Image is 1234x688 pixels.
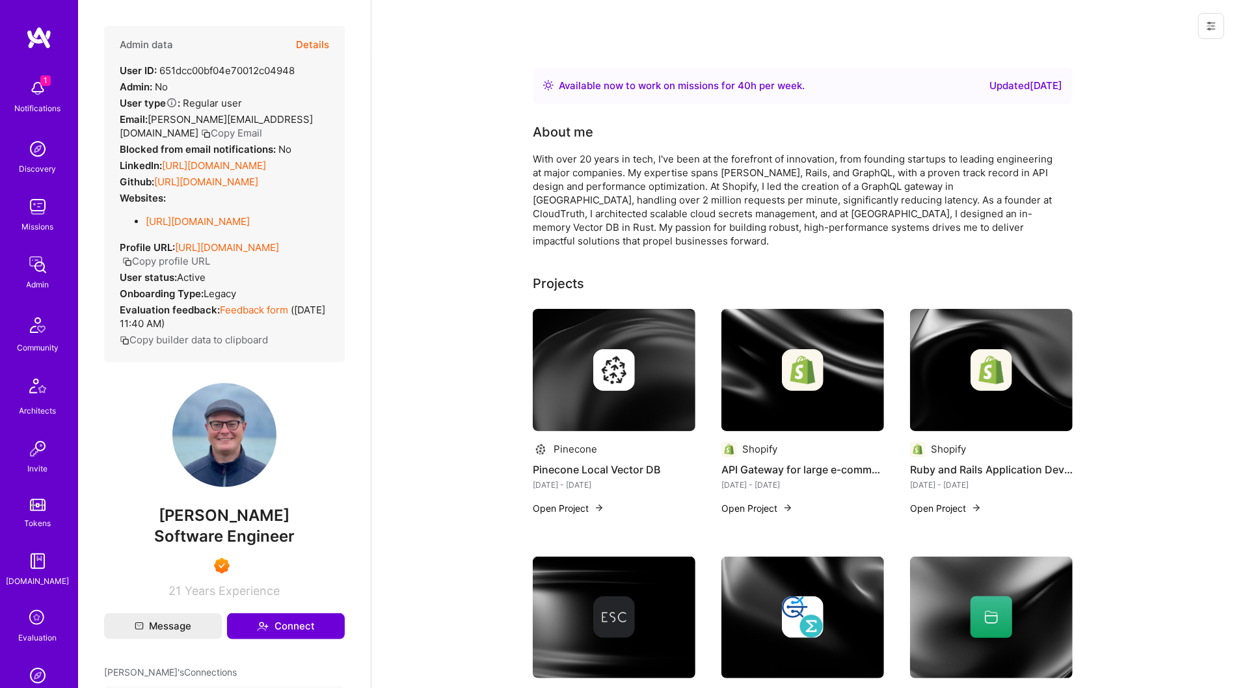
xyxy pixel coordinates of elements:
[166,97,178,109] i: Help
[989,78,1062,94] div: Updated [DATE]
[20,404,57,417] div: Architects
[120,64,157,77] strong: User ID:
[201,129,211,139] i: icon Copy
[7,574,70,588] div: [DOMAIN_NAME]
[204,287,236,300] span: legacy
[154,527,295,546] span: Software Engineer
[910,501,982,515] button: Open Project
[533,309,695,431] img: cover
[782,596,824,638] img: Company logo
[721,461,884,478] h4: API Gateway for large e-commerce platform
[971,503,982,513] img: arrow-right
[40,75,51,86] span: 1
[931,442,966,456] div: Shopify
[185,584,280,598] span: Years Experience
[135,622,144,631] i: icon Mail
[15,101,61,115] div: Notifications
[25,516,51,530] div: Tokens
[533,442,548,457] img: Company logo
[120,333,268,347] button: Copy builder data to clipboard
[25,436,51,462] img: Invite
[533,122,593,142] div: About me
[122,254,210,268] button: Copy profile URL
[27,278,49,291] div: Admin
[146,215,250,228] a: [URL][DOMAIN_NAME]
[738,79,751,92] span: 40
[120,192,166,204] strong: Websites:
[120,143,278,155] strong: Blocked from email notifications:
[104,665,237,679] span: [PERSON_NAME]'s Connections
[227,613,345,639] button: Connect
[257,620,269,632] i: icon Connect
[783,503,793,513] img: arrow-right
[721,309,884,431] img: cover
[25,194,51,220] img: teamwork
[154,176,258,188] a: [URL][DOMAIN_NAME]
[120,39,173,51] h4: Admin data
[22,220,54,233] div: Missions
[594,503,604,513] img: arrow-right
[120,241,175,254] strong: Profile URL:
[533,557,695,679] img: cover
[721,501,793,515] button: Open Project
[104,506,345,525] span: [PERSON_NAME]
[104,613,222,639] button: Message
[910,442,926,457] img: Company logo
[543,80,554,90] img: Availability
[559,78,805,94] div: Available now to work on missions for h per week .
[721,557,884,679] img: cover
[721,442,737,457] img: Company logo
[120,96,242,110] div: Regular user
[296,26,329,64] button: Details
[120,113,148,126] strong: Email:
[910,461,1073,478] h4: Ruby and Rails Application Development
[162,159,266,172] a: [URL][DOMAIN_NAME]
[910,309,1073,431] img: cover
[20,162,57,176] div: Discovery
[910,478,1073,492] div: [DATE] - [DATE]
[220,304,288,316] a: Feedback form
[120,287,204,300] strong: Onboarding Type:
[19,631,57,644] div: Evaluation
[120,176,154,188] strong: Github:
[721,478,884,492] div: [DATE] - [DATE]
[533,274,584,293] div: Projects
[533,152,1053,248] div: With over 20 years in tech, I've been at the forefront of innovation, from founding startups to l...
[17,341,59,354] div: Community
[120,336,129,345] i: icon Copy
[593,596,635,638] img: Company logo
[120,271,177,284] strong: User status:
[120,159,162,172] strong: LinkedIn:
[122,257,132,267] i: icon Copy
[782,349,824,391] img: Company logo
[554,442,597,456] div: Pinecone
[120,142,291,156] div: No
[169,584,181,598] span: 21
[120,81,152,93] strong: Admin:
[201,126,262,140] button: Copy Email
[120,97,180,109] strong: User type :
[533,461,695,478] h4: Pinecone Local Vector DB
[533,478,695,492] div: [DATE] - [DATE]
[593,349,635,391] img: Company logo
[742,442,777,456] div: Shopify
[25,606,50,631] i: icon SelectionTeam
[30,499,46,511] img: tokens
[177,271,206,284] span: Active
[175,241,279,254] a: [URL][DOMAIN_NAME]
[120,64,295,77] div: 651dcc00bf04e70012c04948
[214,558,230,574] img: Exceptional A.Teamer
[533,501,604,515] button: Open Project
[172,383,276,487] img: User Avatar
[26,26,52,49] img: logo
[971,349,1012,391] img: Company logo
[25,75,51,101] img: bell
[22,310,53,341] img: Community
[22,373,53,404] img: Architects
[120,303,329,330] div: ( [DATE] 11:40 AM )
[120,304,220,316] strong: Evaluation feedback:
[25,548,51,574] img: guide book
[25,252,51,278] img: admin teamwork
[120,113,313,139] span: [PERSON_NAME][EMAIL_ADDRESS][DOMAIN_NAME]
[120,80,168,94] div: No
